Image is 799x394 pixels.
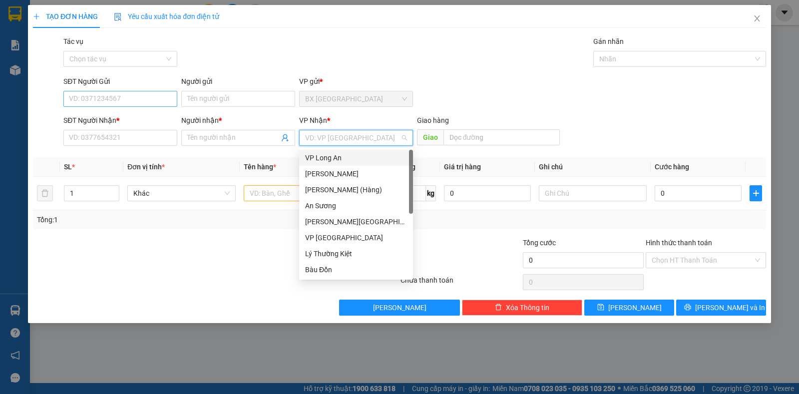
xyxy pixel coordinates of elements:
[127,163,165,171] span: Đơn vị tính
[417,129,443,145] span: Giao
[281,134,289,142] span: user-add
[305,184,407,195] div: [PERSON_NAME] (Hàng)
[299,230,413,246] div: VP Tân Bình
[495,304,502,312] span: delete
[117,8,203,20] div: An Sương
[8,32,110,44] div: dung
[244,185,352,201] input: VD: Bàn, Ghế
[305,248,407,259] div: Lý Thường Kiệt
[7,65,23,76] span: CR :
[305,232,407,243] div: VP [GEOGRAPHIC_DATA]
[426,185,436,201] span: kg
[8,44,110,58] div: 0779779533
[305,264,407,275] div: Bàu Đồn
[462,300,582,316] button: deleteXóa Thông tin
[114,12,219,20] span: Yêu cầu xuất hóa đơn điện tử
[299,198,413,214] div: An Sương
[539,185,647,201] input: Ghi Chú
[753,14,761,22] span: close
[444,185,531,201] input: 0
[299,262,413,278] div: Bàu Đồn
[117,9,141,20] span: Nhận:
[299,76,413,87] div: VP gửi
[750,189,762,197] span: plus
[535,157,651,177] th: Ghi chú
[373,302,426,313] span: [PERSON_NAME]
[37,185,53,201] button: delete
[305,168,407,179] div: [PERSON_NAME]
[244,163,276,171] span: Tên hàng
[584,300,674,316] button: save[PERSON_NAME]
[63,37,83,45] label: Tác vụ
[117,32,203,46] div: 0933929277
[33,12,98,20] span: TẠO ĐƠN HÀNG
[305,200,407,211] div: An Sương
[181,76,295,87] div: Người gửi
[64,163,72,171] span: SL
[117,20,203,32] div: TRINH
[299,214,413,230] div: Dương Minh Châu
[339,300,459,316] button: [PERSON_NAME]
[299,182,413,198] div: Mỹ Hương (Hàng)
[655,163,689,171] span: Cước hàng
[743,5,771,33] button: Close
[608,302,662,313] span: [PERSON_NAME]
[305,216,407,227] div: [PERSON_NAME][GEOGRAPHIC_DATA]
[523,239,556,247] span: Tổng cước
[299,166,413,182] div: Mỹ Hương
[684,304,691,312] span: printer
[63,76,177,87] div: SĐT Người Gửi
[506,302,549,313] span: Xóa Thông tin
[299,116,327,124] span: VP Nhận
[443,129,560,145] input: Dọc đường
[181,115,295,126] div: Người nhận
[305,91,407,106] span: BX Tân Châu
[597,304,604,312] span: save
[417,116,449,124] span: Giao hàng
[305,152,407,163] div: VP Long An
[114,13,122,21] img: icon
[399,275,522,292] div: Chưa thanh toán
[8,8,110,32] div: BX [GEOGRAPHIC_DATA]
[646,239,712,247] label: Hình thức thanh toán
[299,246,413,262] div: Lý Thường Kiệt
[37,214,309,225] div: Tổng: 1
[444,163,481,171] span: Giá trị hàng
[695,302,765,313] span: [PERSON_NAME] và In
[593,37,624,45] label: Gán nhãn
[63,115,177,126] div: SĐT Người Nhận
[676,300,766,316] button: printer[PERSON_NAME] và In
[7,64,111,76] div: 50.000
[33,13,40,20] span: plus
[8,9,24,20] span: Gửi:
[299,150,413,166] div: VP Long An
[133,186,229,201] span: Khác
[750,185,762,201] button: plus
